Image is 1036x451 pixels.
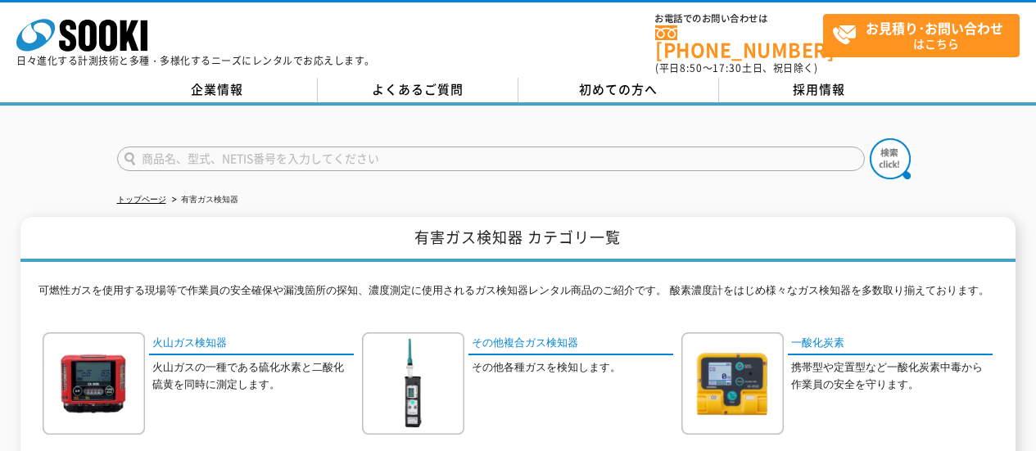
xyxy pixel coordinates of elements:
[472,359,673,377] p: その他各種ガスを検知します。
[117,195,166,204] a: トップページ
[655,14,823,24] span: お電話でのお問い合わせは
[832,15,1019,56] span: はこちら
[43,332,145,435] img: 火山ガス検知器
[680,61,703,75] span: 8:50
[870,138,911,179] img: btn_search.png
[468,332,673,356] a: その他複合ガス検知器
[788,332,993,356] a: 一酸化炭素
[20,217,1015,262] h1: 有害ガス検知器 カテゴリ一覧
[318,78,518,102] a: よくあるご質問
[791,359,993,394] p: 携帯型や定置型など一酸化炭素中毒から作業員の安全を守ります。
[149,332,354,356] a: 火山ガス検知器
[518,78,719,102] a: 初めての方へ
[579,80,658,98] span: 初めての方へ
[719,78,920,102] a: 採用情報
[169,192,238,209] li: 有害ガス検知器
[823,14,1020,57] a: お見積り･お問い合わせはこちら
[681,332,784,435] img: 一酸化炭素
[655,25,823,59] a: [PHONE_NUMBER]
[152,359,354,394] p: 火山ガスの一種である硫化水素と二酸化硫黄を同時に測定します。
[16,56,375,65] p: 日々進化する計測技術と多種・多様化するニーズにレンタルでお応えします。
[117,147,865,171] input: 商品名、型式、NETIS番号を入力してください
[866,18,1003,38] strong: お見積り･お問い合わせ
[117,78,318,102] a: 企業情報
[713,61,742,75] span: 17:30
[655,61,817,75] span: (平日 ～ 土日、祝日除く)
[362,332,464,435] img: その他複合ガス検知器
[38,282,997,308] p: 可燃性ガスを使用する現場等で作業員の安全確保や漏洩箇所の探知、濃度測定に使用されるガス検知器レンタル商品のご紹介です。 酸素濃度計をはじめ様々なガス検知器を多数取り揃えております。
